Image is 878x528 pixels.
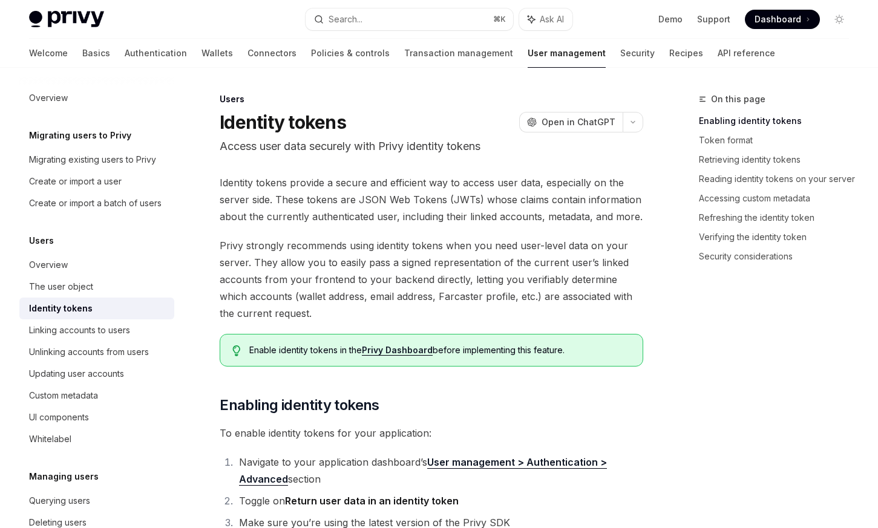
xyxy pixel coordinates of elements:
[220,111,346,133] h1: Identity tokens
[699,111,859,131] a: Enabling identity tokens
[19,192,174,214] a: Create or import a batch of users
[29,128,131,143] h5: Migrating users to Privy
[29,11,104,28] img: light logo
[306,8,513,30] button: Search...⌘K
[220,425,643,442] span: To enable identity tokens for your application:
[658,13,683,25] a: Demo
[29,233,54,248] h5: Users
[830,10,849,29] button: Toggle dark mode
[29,279,93,294] div: The user object
[220,237,643,322] span: Privy strongly recommends using identity tokens when you need user-level data on your server. The...
[699,227,859,247] a: Verifying the identity token
[29,469,99,484] h5: Managing users
[745,10,820,29] a: Dashboard
[19,428,174,450] a: Whitelabel
[249,344,631,356] span: Enable identity tokens in the before implementing this feature.
[19,490,174,512] a: Querying users
[125,39,187,68] a: Authentication
[235,454,643,487] li: Navigate to your application dashboard’s section
[404,39,513,68] a: Transaction management
[29,152,156,167] div: Migrating existing users to Privy
[528,39,606,68] a: User management
[29,323,130,337] div: Linking accounts to users
[519,8,572,30] button: Ask AI
[19,406,174,428] a: UI components
[201,39,233,68] a: Wallets
[29,196,162,210] div: Create or import a batch of users
[718,39,775,68] a: API reference
[19,87,174,109] a: Overview
[220,138,643,155] p: Access user data securely with Privy identity tokens
[699,169,859,189] a: Reading identity tokens on your server
[232,345,241,356] svg: Tip
[697,13,730,25] a: Support
[29,345,149,359] div: Unlinking accounts from users
[29,174,122,189] div: Create or import a user
[19,363,174,385] a: Updating user accounts
[29,258,68,272] div: Overview
[29,432,71,446] div: Whitelabel
[29,388,98,403] div: Custom metadata
[711,92,765,106] span: On this page
[82,39,110,68] a: Basics
[669,39,703,68] a: Recipes
[29,301,93,316] div: Identity tokens
[329,12,362,27] div: Search...
[362,345,433,356] a: Privy Dashboard
[519,112,623,132] button: Open in ChatGPT
[29,91,68,105] div: Overview
[19,298,174,319] a: Identity tokens
[542,116,615,128] span: Open in ChatGPT
[235,492,643,509] li: Toggle on
[493,15,506,24] span: ⌘ K
[19,341,174,363] a: Unlinking accounts from users
[19,385,174,406] a: Custom metadata
[29,39,68,68] a: Welcome
[699,208,859,227] a: Refreshing the identity token
[755,13,801,25] span: Dashboard
[19,319,174,341] a: Linking accounts to users
[285,495,459,507] strong: Return user data in an identity token
[29,410,89,425] div: UI components
[699,131,859,150] a: Token format
[699,247,859,266] a: Security considerations
[19,276,174,298] a: The user object
[247,39,296,68] a: Connectors
[220,174,643,225] span: Identity tokens provide a secure and efficient way to access user data, especially on the server ...
[699,150,859,169] a: Retrieving identity tokens
[620,39,655,68] a: Security
[220,93,643,105] div: Users
[311,39,390,68] a: Policies & controls
[29,367,124,381] div: Updating user accounts
[540,13,564,25] span: Ask AI
[19,254,174,276] a: Overview
[19,171,174,192] a: Create or import a user
[29,494,90,508] div: Querying users
[19,149,174,171] a: Migrating existing users to Privy
[699,189,859,208] a: Accessing custom metadata
[220,396,379,415] span: Enabling identity tokens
